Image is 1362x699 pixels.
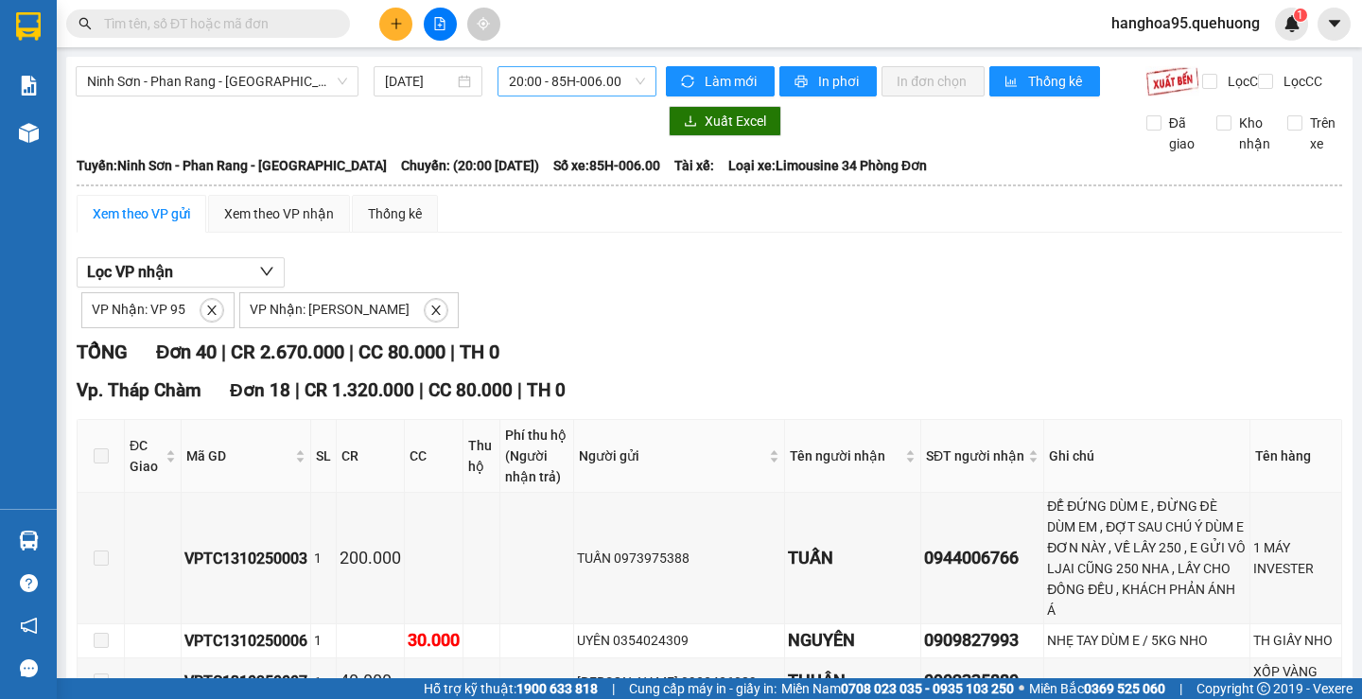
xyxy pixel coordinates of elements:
div: 0944006766 [924,545,1040,571]
span: close [426,304,446,317]
div: TH GIẤY NHO [1253,630,1338,651]
button: aim [467,8,500,41]
span: file-add [433,17,446,30]
span: close [201,304,222,317]
div: 1 MÁY INVESTER [1253,537,1338,579]
td: VPTC1310250003 [182,493,311,624]
span: Miền Nam [781,678,1014,699]
div: NHẸ TAY DÙM E / 5KG NHO [1047,630,1247,651]
span: question-circle [20,574,38,592]
button: syncLàm mới [666,66,775,96]
span: Lọc CC [1276,71,1325,92]
span: sync [681,75,697,90]
img: warehouse-icon [19,123,39,143]
span: bar-chart [1004,75,1021,90]
span: | [450,341,455,363]
span: CC 80.000 [358,341,445,363]
th: Ghi chú [1044,420,1250,493]
span: Trên xe [1302,113,1343,154]
span: Chuyến: (20:00 [DATE]) [401,155,539,176]
span: Lọc CR [1220,71,1269,92]
button: downloadXuất Excel [669,106,781,136]
span: TH 0 [460,341,499,363]
div: Xem theo VP gửi [93,203,190,224]
button: In đơn chọn [882,66,985,96]
span: TỔNG [77,341,128,363]
button: file-add [424,8,457,41]
span: | [612,678,615,699]
th: Phí thu hộ (Người nhận trả) [500,420,574,493]
span: In phơi [818,71,862,92]
span: | [349,341,354,363]
span: Cung cấp máy in - giấy in: [629,678,777,699]
span: Mã GD [186,446,291,466]
span: hanghoa95.quehuong [1096,11,1275,35]
span: VP Nhận: VP 95 [92,302,185,317]
div: [PERSON_NAME] 0933436089 [577,672,781,692]
th: Tên hàng [1250,420,1342,493]
td: TUẤN [785,493,921,624]
span: notification [20,617,38,635]
span: | [295,379,300,401]
td: 0944006766 [921,493,1044,624]
img: solution-icon [19,76,39,96]
th: Thu hộ [463,420,500,493]
button: printerIn phơi [779,66,877,96]
span: Ninh Sơn - Phan Rang - Miền Tây [87,67,347,96]
td: 0909827993 [921,624,1044,657]
input: 13/10/2025 [385,71,454,92]
span: plus [390,17,403,30]
span: Thống kê [1028,71,1085,92]
span: CR 2.670.000 [231,341,344,363]
span: CC 80.000 [428,379,513,401]
strong: 0369 525 060 [1084,681,1165,696]
div: 0902335880 [924,668,1040,694]
span: ĐC Giao [130,435,162,477]
td: NGUYÊN [785,624,921,657]
div: THUẬN [788,668,917,694]
span: Đơn 18 [230,379,290,401]
div: 40.000 [340,668,401,694]
td: VPTC1310250006 [182,624,311,657]
button: plus [379,8,412,41]
img: icon-new-feature [1283,15,1301,32]
span: | [517,379,522,401]
th: SL [311,420,337,493]
div: 1 [314,630,333,651]
span: Hỗ trợ kỹ thuật: [424,678,598,699]
button: Lọc VP nhận [77,257,285,288]
div: TUẤN 0973975388 [577,548,781,568]
span: Đơn 40 [156,341,217,363]
span: ⚪️ [1019,685,1024,692]
span: Tài xế: [674,155,714,176]
span: Miền Bắc [1029,678,1165,699]
div: 1 [314,672,333,692]
span: Vp. Tháp Chàm [77,379,201,401]
input: Tìm tên, số ĐT hoặc mã đơn [104,13,327,34]
span: Người gửi [579,446,765,466]
div: Xem theo VP nhận [224,203,334,224]
span: SĐT người nhận [926,446,1024,466]
span: Loại xe: Limousine 34 Phòng Đơn [728,155,927,176]
div: 200.000 [340,545,401,571]
div: ĐỂ ĐỨNG DÙM E , ĐỪNG ĐÈ DÙM EM , ĐỢT SAU CHÚ Ý DÙM E ĐƠN NÀY , VỀ LẤY 250 , E GỬI VÔ LJAI CŨNG 25... [1047,496,1247,620]
span: copyright [1257,682,1270,695]
span: Số xe: 85H-006.00 [553,155,660,176]
div: 1 [314,548,333,568]
b: Tuyến: Ninh Sơn - Phan Rang - [GEOGRAPHIC_DATA] [77,158,387,173]
span: Kho nhận [1231,113,1278,154]
div: UYÊN 0354024309 [577,630,781,651]
img: warehouse-icon [19,531,39,550]
span: | [419,379,424,401]
th: CC [405,420,463,493]
div: VPTC1310250003 [184,547,307,570]
span: search [79,17,92,30]
th: CR [337,420,405,493]
div: VPTC1310250006 [184,629,307,653]
span: VP Nhận: [PERSON_NAME] [250,302,410,317]
span: TH 0 [527,379,566,401]
span: | [1179,678,1182,699]
span: Tên người nhận [790,446,901,466]
span: caret-down [1326,15,1343,32]
span: down [259,264,274,279]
